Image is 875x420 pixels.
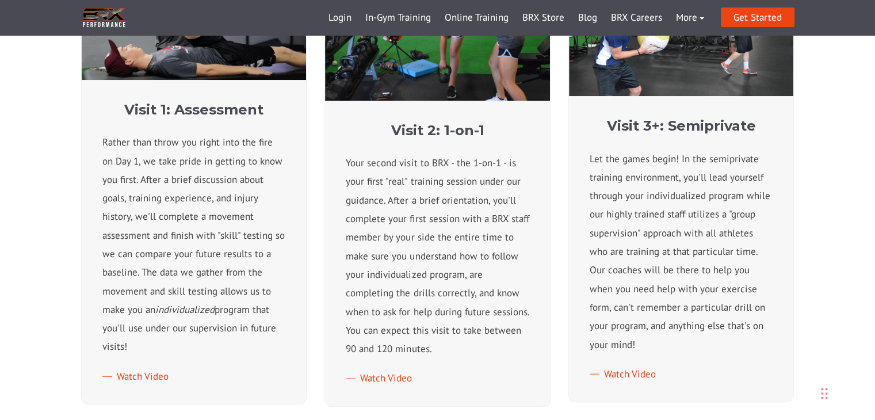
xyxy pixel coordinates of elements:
img: BRX Transparent Logo-2 [81,6,127,29]
strong: Visit 1: Assessment [124,101,263,118]
a: BRX Careers [604,4,669,32]
i: individualized [155,303,215,316]
a: BRX Store [515,4,571,32]
strong: Visit 2: 1-on-1 [391,122,484,139]
div: Navigation Menu [322,4,711,32]
a: Watch Video [346,372,412,384]
p: Rather than throw you right into the fire on Day 1, we take pride in getting to know you first. A... [102,133,285,356]
a: Watch Video [102,370,169,383]
a: Watch Video [590,368,656,380]
a: Login [322,4,358,32]
div: Drag [821,376,828,411]
p: Let the games begin! In the semiprivate training environment, you'll lead yourself through your i... [590,150,773,354]
a: More [669,4,711,32]
strong: Visit 3+: Semiprivate [607,117,756,134]
a: Get Started [721,7,794,27]
iframe: Chat Widget [712,296,875,420]
a: In-Gym Training [358,4,438,32]
a: Online Training [438,4,515,32]
p: Your second visit to BRX - the 1-on-1 - is your first "real" training session under our guidance.... [346,154,529,358]
a: Blog [571,4,604,32]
